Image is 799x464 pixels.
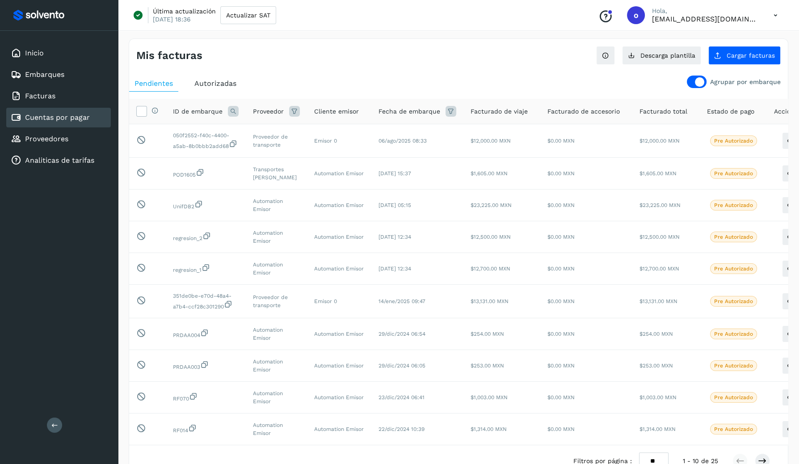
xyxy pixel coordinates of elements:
div: Embarques [6,65,111,84]
span: $13,131.00 MXN [639,298,677,304]
span: $1,314.00 MXN [471,426,507,432]
span: Estado de pago [707,107,754,116]
span: 03ec38b8-2217-4748-b297-82f11f6652e7 [173,427,197,434]
td: Automation Emisor [246,253,307,285]
span: 3576ccb1-0e35-4285-8ed9-a463020c673a [173,332,209,338]
a: Embarques [25,70,64,79]
a: Descarga plantilla [622,46,701,65]
span: [DATE] 15:37 [378,170,411,177]
div: Facturas [6,86,111,106]
td: Automation Emisor [246,318,307,350]
span: 0d1a7c0b-f89b-4807-8cef-28557f0dc5dc [173,364,209,370]
p: Pre Autorizado [714,394,753,401]
span: $12,500.00 MXN [639,234,680,240]
td: Automation Emisor [307,253,371,285]
td: Automation Emisor [246,350,307,382]
span: $254.00 MXN [639,331,673,337]
span: Actualizar SAT [226,12,270,18]
span: $0.00 MXN [547,298,575,304]
span: Facturado de viaje [471,107,528,116]
span: [DATE] 12:34 [378,234,411,240]
td: Transportes [PERSON_NAME] [246,158,307,190]
td: Automation Emisor [307,190,371,221]
span: $12,000.00 MXN [639,138,680,144]
p: Pre Autorizado [714,298,753,304]
p: Pre Autorizado [714,266,753,272]
td: Automation Emisor [307,221,371,253]
p: [DATE] 18:36 [153,15,191,23]
span: $0.00 MXN [547,363,575,369]
span: 23/dic/2024 06:41 [378,394,425,401]
span: 29/dic/2024 06:54 [378,331,425,337]
td: Automation Emisor [307,158,371,190]
span: $0.00 MXN [547,138,575,144]
span: $0.00 MXN [547,170,575,177]
td: Automation Emisor [307,382,371,413]
a: Analiticas de tarifas [25,156,94,165]
span: $0.00 MXN [547,234,575,240]
span: 2cba32d2-9041-48b4-8bcf-053415edad54 [173,235,211,241]
span: $12,700.00 MXN [639,266,679,272]
td: Emisor 0 [307,285,371,318]
span: [DATE] 05:15 [378,202,411,208]
td: Automation Emisor [246,382,307,413]
button: Actualizar SAT [220,6,276,24]
span: Cliente emisor [314,107,359,116]
span: Pendientes [135,79,173,88]
span: $0.00 MXN [547,394,575,401]
p: Pre Autorizado [714,170,753,177]
td: Automation Emisor [246,221,307,253]
span: $23,225.00 MXN [471,202,512,208]
button: Cargar facturas [708,46,781,65]
span: Facturado de accesorio [547,107,620,116]
span: 06/ago/2025 08:33 [378,138,427,144]
span: $23,225.00 MXN [639,202,681,208]
span: $1,314.00 MXN [639,426,676,432]
p: Pre Autorizado [714,234,753,240]
p: Pre Autorizado [714,363,753,369]
td: Automation Emisor [307,350,371,382]
span: Proveedor [253,107,284,116]
span: $13,131.00 MXN [471,298,509,304]
span: da449b6e-9404-4862-b32a-634741487276 [173,293,233,310]
span: Cargar facturas [727,52,775,59]
a: Proveedores [25,135,68,143]
span: $0.00 MXN [547,266,575,272]
span: $12,500.00 MXN [471,234,511,240]
span: ID de embarque [173,107,223,116]
span: $12,700.00 MXN [471,266,510,272]
td: Automation Emisor [307,318,371,350]
span: $12,000.00 MXN [471,138,511,144]
p: oscar@solvento.mx [652,15,759,23]
span: $254.00 MXN [471,331,504,337]
a: Inicio [25,49,44,57]
div: Cuentas por pagar [6,108,111,127]
span: Autorizadas [194,79,236,88]
td: Proveedor de transporte [246,285,307,318]
span: $1,003.00 MXN [471,394,508,401]
span: $0.00 MXN [547,331,575,337]
td: Automation Emisor [246,413,307,445]
span: 5e7d8cf1-26e5-4932-a09b-47b24310be3c [173,267,210,273]
p: Pre Autorizado [714,426,753,432]
td: Automation Emisor [246,190,307,221]
span: [DATE] 12:34 [378,266,411,272]
div: Proveedores [6,129,111,149]
span: Descarga plantilla [640,52,695,59]
p: Pre Autorizado [714,331,753,337]
p: Última actualización [153,7,216,15]
span: 14/ene/2025 09:47 [378,298,425,304]
span: 1377ec79-8c8f-49bb-99f7-2748a4cfcb6c [173,203,203,210]
h4: Mis facturas [136,49,202,62]
p: Agrupar por embarque [710,78,781,86]
span: $1,605.00 MXN [471,170,508,177]
span: $1,605.00 MXN [639,170,677,177]
span: 29/dic/2024 06:05 [378,363,425,369]
span: $0.00 MXN [547,426,575,432]
span: 9f1983ea-73dd-4d31-9e51-68c61d053256 [173,396,198,402]
a: Facturas [25,92,55,100]
p: Hola, [652,7,759,15]
a: Cuentas por pagar [25,113,90,122]
span: $1,003.00 MXN [639,394,677,401]
div: Analiticas de tarifas [6,151,111,170]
